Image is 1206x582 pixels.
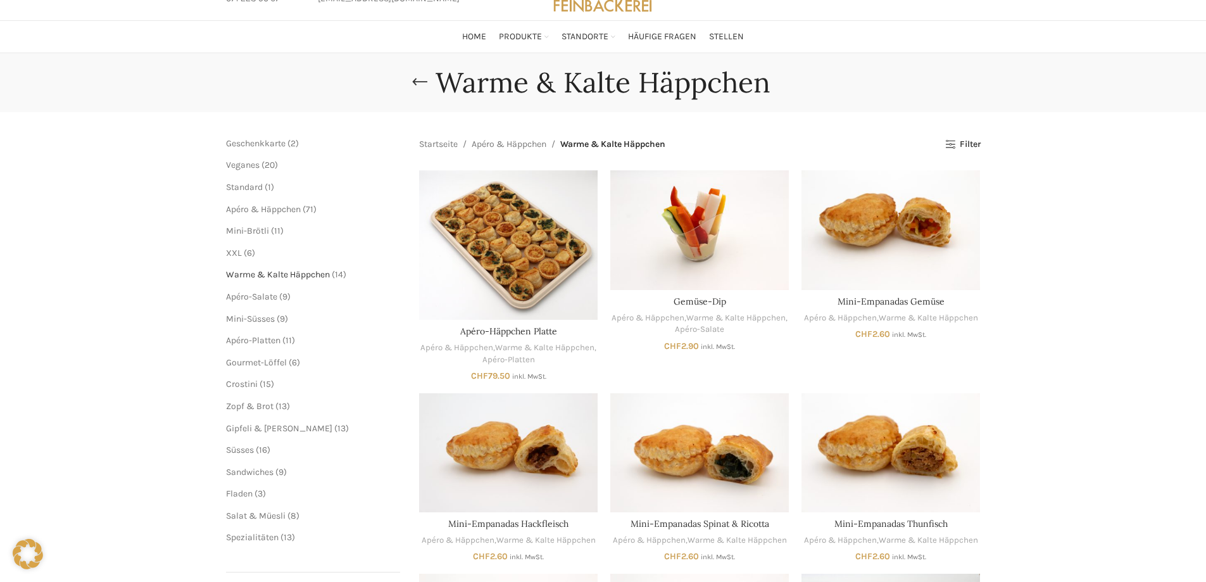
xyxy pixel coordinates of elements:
[801,170,980,289] a: Mini-Empanadas Gemüse
[460,326,557,337] a: Apéro-Häppchen Platte
[226,225,269,236] a: Mini-Brötli
[282,291,287,302] span: 9
[688,535,787,547] a: Warme & Kalte Häppchen
[560,137,665,151] span: Warme & Kalte Häppchen
[279,467,284,478] span: 9
[335,269,343,280] span: 14
[701,553,735,561] small: inkl. MwSt.
[226,291,277,302] a: Apéro-Salate
[610,535,789,547] div: ,
[226,379,258,389] a: Crostini
[664,341,681,351] span: CHF
[226,269,330,280] a: Warme & Kalte Häppchen
[258,488,263,499] span: 3
[419,535,598,547] div: ,
[892,331,926,339] small: inkl. MwSt.
[226,182,263,193] span: Standard
[664,551,699,562] bdi: 2.60
[226,401,273,412] a: Zopf & Brot
[628,24,696,49] a: Häufige Fragen
[306,204,313,215] span: 71
[419,170,598,320] a: Apéro-Häppchen Platte
[226,313,275,324] a: Mini-Süsses
[404,70,436,95] a: Go back
[562,31,608,43] span: Standorte
[610,393,789,512] a: Mini-Empanadas Spinat & Ricotta
[801,535,980,547] div: ,
[612,312,684,324] a: Apéro & Häppchen
[226,357,287,368] a: Gourmet-Löffel
[892,553,926,561] small: inkl. MwSt.
[838,296,945,307] a: Mini-Empanadas Gemüse
[613,535,686,547] a: Apéro & Häppchen
[462,24,486,49] a: Home
[855,551,872,562] span: CHF
[226,510,286,521] span: Salat & Müesli
[855,329,890,339] bdi: 2.60
[801,312,980,324] div: ,
[436,66,770,99] h1: Warme & Kalte Häppchen
[419,137,665,151] nav: Breadcrumb
[291,510,296,521] span: 8
[263,379,271,389] span: 15
[419,137,458,151] a: Startseite
[496,535,596,547] a: Warme & Kalte Häppchen
[674,296,726,307] a: Gemüse-Dip
[664,551,681,562] span: CHF
[279,401,287,412] span: 13
[462,31,486,43] span: Home
[247,248,252,258] span: 6
[291,138,296,149] span: 2
[834,518,948,529] a: Mini-Empanadas Thunfisch
[471,370,510,381] bdi: 79.50
[226,248,242,258] span: XXL
[675,324,724,336] a: Apéro-Salate
[226,423,332,434] a: Gipfeli & [PERSON_NAME]
[510,553,544,561] small: inkl. MwSt.
[945,139,980,150] a: Filter
[419,342,598,365] div: , ,
[495,342,594,354] a: Warme & Kalte Häppchen
[226,204,301,215] a: Apéro & Häppchen
[226,445,254,455] a: Süsses
[562,24,615,49] a: Standorte
[879,312,978,324] a: Warme & Kalte Häppchen
[701,343,735,351] small: inkl. MwSt.
[709,24,744,49] a: Stellen
[292,357,297,368] span: 6
[473,551,508,562] bdi: 2.60
[610,312,789,336] div: , ,
[879,535,978,547] a: Warme & Kalte Häppchen
[268,182,271,193] span: 1
[284,532,292,543] span: 13
[419,393,598,512] a: Mini-Empanadas Hackfleisch
[499,24,549,49] a: Produkte
[709,31,744,43] span: Stellen
[280,313,285,324] span: 9
[472,137,546,151] a: Apéro & Häppchen
[226,532,279,543] a: Spezialitäten
[631,518,769,529] a: Mini-Empanadas Spinat & Ricotta
[804,535,877,547] a: Apéro & Häppchen
[286,335,292,346] span: 11
[628,31,696,43] span: Häufige Fragen
[855,551,890,562] bdi: 2.60
[420,342,493,354] a: Apéro & Häppchen
[259,445,267,455] span: 16
[471,370,488,381] span: CHF
[220,24,987,49] div: Main navigation
[473,551,490,562] span: CHF
[337,423,346,434] span: 13
[226,467,273,478] a: Sandwiches
[610,170,789,289] a: Gemüse-Dip
[512,372,546,381] small: inkl. MwSt.
[448,518,568,529] a: Mini-Empanadas Hackfleisch
[226,488,253,499] a: Fladen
